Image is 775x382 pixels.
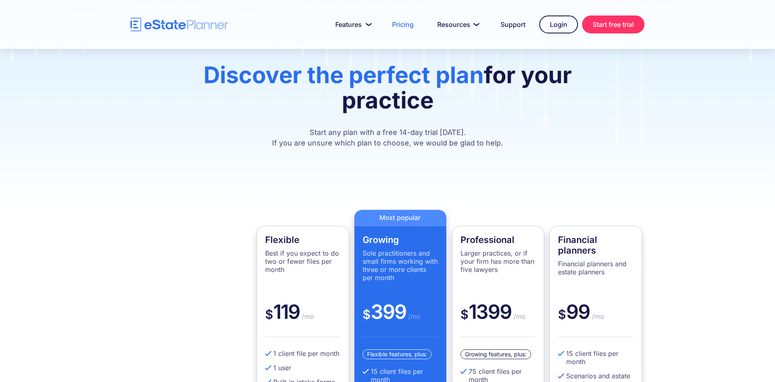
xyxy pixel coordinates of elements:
span: /mo [406,312,421,320]
a: Support [491,16,535,33]
span: /mo [511,312,526,320]
a: Start free trial [582,15,644,33]
span: $ [461,307,469,322]
span: Discover the perfect plan [204,61,484,89]
a: Login [539,15,578,33]
div: 1399 [461,300,536,337]
p: Larger practices, or if your firm has more than five lawyers [461,249,536,274]
div: Growing features, plus: [461,349,531,359]
a: Pricing [382,16,423,33]
li: 1 user [265,364,341,372]
p: Start any plan with a free 14-day trial [DATE]. If you are unsure which plan to choose, we would ... [167,127,608,148]
span: $ [265,307,273,322]
a: home [131,18,228,32]
p: Sole practitioners and small firms working with three or more clients per month [363,249,438,282]
p: Financial planners and estate planners [558,260,633,276]
div: Flexible features, plus: [363,349,432,359]
div: 399 [363,300,438,337]
span: /mo [590,312,604,320]
span: $ [363,307,371,322]
h1: for your practice [167,62,608,121]
a: Features [325,16,378,33]
h4: Professional [461,234,536,245]
p: Best if you expect to do two or fewer files per month [265,249,341,274]
span: $ [558,307,566,322]
li: 15 client files per month [558,349,633,366]
h4: Financial planners [558,234,633,256]
div: 119 [265,300,341,337]
span: /mo [300,312,314,320]
div: 99 [558,300,633,337]
li: 1 client file per month [265,349,341,358]
h4: Growing [363,234,438,245]
a: Resources [427,16,487,33]
h4: Flexible [265,234,341,245]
